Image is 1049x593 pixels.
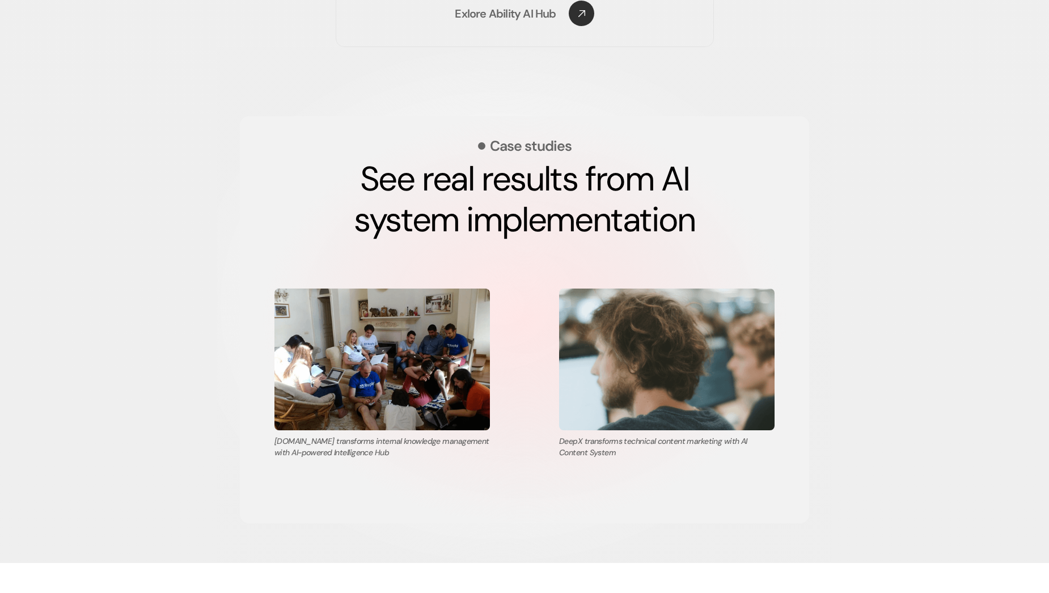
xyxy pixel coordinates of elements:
[559,436,775,458] p: DeepX transforms technical content marketing with AI Content System
[354,156,697,242] strong: See real results from AI system implementation
[240,267,524,480] a: [DOMAIN_NAME] transforms internal knowledge management with AI-powered Intelligence Hub
[490,139,572,153] p: Case studies
[524,267,809,480] a: DeepX transforms technical content marketing with AI Content System
[274,436,490,458] p: [DOMAIN_NAME] transforms internal knowledge management with AI-powered Intelligence Hub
